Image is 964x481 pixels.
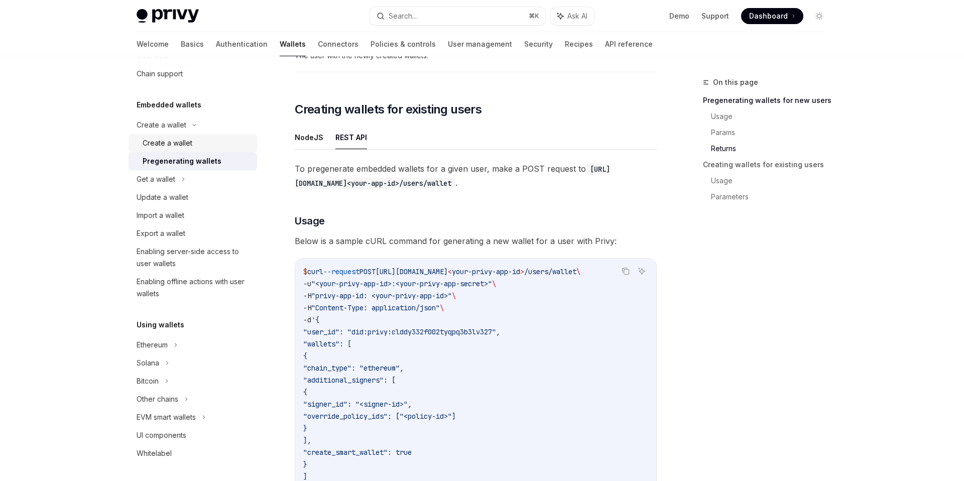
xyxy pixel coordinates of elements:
[669,11,689,21] a: Demo
[137,276,251,300] div: Enabling offline actions with user wallets
[143,137,192,149] div: Create a wallet
[711,173,835,189] a: Usage
[335,126,367,149] button: REST API
[370,7,545,25] button: Search...⌘K
[137,9,199,23] img: light logo
[303,436,311,445] span: ],
[280,32,306,56] a: Wallets
[129,65,257,83] a: Chain support
[389,10,417,22] div: Search...
[129,243,257,273] a: Enabling server-side access to user wallets
[129,206,257,224] a: Import a wallet
[303,376,396,385] span: "additional_signers": [
[307,267,323,276] span: curl
[129,134,257,152] a: Create a wallet
[137,227,185,239] div: Export a wallet
[137,99,201,111] h5: Embedded wallets
[711,125,835,141] a: Params
[216,32,268,56] a: Authentication
[137,357,159,369] div: Solana
[303,267,307,276] span: $
[550,7,594,25] button: Ask AI
[143,155,221,167] div: Pregenerating wallets
[323,267,359,276] span: --request
[318,32,358,56] a: Connectors
[565,32,593,56] a: Recipes
[295,101,481,117] span: Creating wallets for existing users
[137,447,172,459] div: Whitelabel
[295,214,325,228] span: Usage
[137,191,188,203] div: Update a wallet
[811,8,827,24] button: Toggle dark mode
[137,246,251,270] div: Enabling server-side access to user wallets
[701,11,729,21] a: Support
[524,32,553,56] a: Security
[376,267,448,276] span: [URL][DOMAIN_NAME]
[137,375,159,387] div: Bitcoin
[713,76,758,88] span: On this page
[137,68,183,80] div: Chain support
[516,267,520,276] span: d
[129,224,257,243] a: Export a wallet
[137,339,168,351] div: Ethereum
[303,315,311,324] span: -d
[703,157,835,173] a: Creating wallets for existing users
[303,339,351,348] span: "wallets": [
[703,92,835,108] a: Pregenerating wallets for new users
[295,234,657,248] span: Below is a sample cURL command for generating a new wallet for a user with Privy:
[448,32,512,56] a: User management
[303,327,500,336] span: "user_id": "did:privy:clddy332f002tyqpq3b3lv327",
[741,8,803,24] a: Dashboard
[576,267,580,276] span: \
[137,393,178,405] div: Other chains
[711,108,835,125] a: Usage
[137,173,175,185] div: Get a wallet
[303,460,307,469] span: }
[303,388,307,397] span: {
[137,32,169,56] a: Welcome
[529,12,539,20] span: ⌘ K
[605,32,653,56] a: API reference
[311,279,492,288] span: "<your-privy-app-id>:<your-privy-app-secret>"
[129,188,257,206] a: Update a wallet
[567,11,587,21] span: Ask AI
[448,267,452,276] span: <
[452,267,516,276] span: your-privy-app-i
[311,303,440,312] span: "Content-Type: application/json"
[303,303,311,312] span: -H
[711,141,835,157] a: Returns
[137,209,184,221] div: Import a wallet
[311,315,319,324] span: '{
[303,400,412,409] span: "signer_id": "<signer-id>",
[524,267,576,276] span: /users/wallet
[303,351,307,360] span: {
[295,126,323,149] button: NodeJS
[520,267,524,276] span: >
[749,11,788,21] span: Dashboard
[371,32,436,56] a: Policies & controls
[303,412,456,421] span: "override_policy_ids": ["<policy-id>"]
[129,152,257,170] a: Pregenerating wallets
[137,119,186,131] div: Create a wallet
[303,364,404,373] span: "chain_type": "ethereum",
[303,291,311,300] span: -H
[711,189,835,205] a: Parameters
[295,162,657,190] span: To pregenerate embedded wallets for a given user, make a POST request to .
[129,444,257,462] a: Whitelabel
[440,303,444,312] span: \
[303,448,412,457] span: "create_smart_wallet": true
[129,273,257,303] a: Enabling offline actions with user wallets
[303,424,307,433] span: }
[129,426,257,444] a: UI components
[137,429,186,441] div: UI components
[452,291,456,300] span: \
[492,279,496,288] span: \
[359,267,376,276] span: POST
[635,265,648,278] button: Ask AI
[303,472,307,481] span: ]
[137,411,196,423] div: EVM smart wallets
[137,319,184,331] h5: Using wallets
[311,291,452,300] span: "privy-app-id: <your-privy-app-id>"
[619,265,632,278] button: Copy the contents from the code block
[181,32,204,56] a: Basics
